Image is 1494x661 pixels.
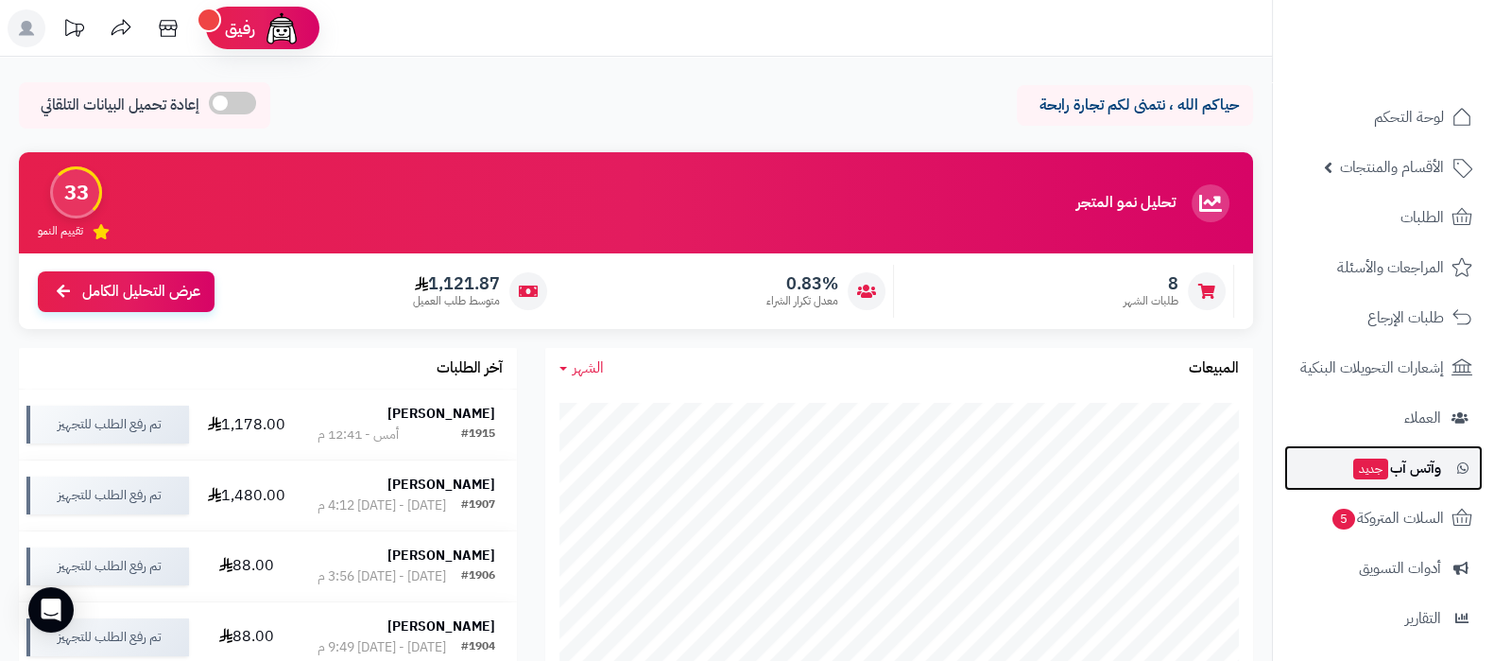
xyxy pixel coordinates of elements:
span: 5 [1332,509,1355,530]
td: 1,480.00 [197,461,296,531]
div: [DATE] - [DATE] 4:12 م [318,496,446,515]
a: التقارير [1284,596,1483,641]
div: [DATE] - [DATE] 9:49 م [318,638,446,657]
span: طلبات الإرجاع [1367,304,1444,331]
a: العملاء [1284,395,1483,441]
span: الطلبات [1400,204,1444,231]
a: طلبات الإرجاع [1284,295,1483,340]
span: رفيق [225,17,255,40]
img: ai-face.png [263,9,301,47]
a: أدوات التسويق [1284,546,1483,591]
span: العملاء [1404,405,1441,431]
div: أمس - 12:41 م [318,426,399,444]
h3: تحليل نمو المتجر [1076,195,1176,212]
strong: [PERSON_NAME] [387,546,495,565]
a: عرض التحليل الكامل [38,271,215,312]
div: تم رفع الطلب للتجهيز [26,406,189,444]
div: [DATE] - [DATE] 3:56 م [318,567,446,586]
span: 1,121.87 [413,273,500,294]
span: المراجعات والأسئلة [1337,254,1444,281]
h3: المبيعات [1189,360,1239,377]
div: Open Intercom Messenger [28,587,74,633]
td: 88.00 [197,531,296,601]
span: لوحة التحكم [1374,104,1444,130]
span: 8 [1124,273,1178,294]
div: تم رفع الطلب للتجهيز [26,618,189,656]
span: 0.83% [766,273,838,294]
strong: [PERSON_NAME] [387,617,495,636]
a: لوحة التحكم [1284,95,1483,140]
div: #1904 [461,638,495,657]
h3: آخر الطلبات [437,360,503,377]
a: المراجعات والأسئلة [1284,245,1483,290]
span: التقارير [1405,605,1441,632]
div: #1915 [461,426,495,444]
span: تقييم النمو [38,223,83,239]
a: تحديثات المنصة [50,9,97,52]
span: الشهر [573,357,604,379]
a: إشعارات التحويلات البنكية [1284,345,1483,391]
span: إشعارات التحويلات البنكية [1300,355,1444,381]
strong: [PERSON_NAME] [387,475,495,495]
a: وآتس آبجديد [1284,445,1483,491]
span: متوسط طلب العميل [413,293,500,309]
div: #1907 [461,496,495,515]
span: طلبات الشهر [1124,293,1178,309]
strong: [PERSON_NAME] [387,404,495,424]
a: الشهر [559,357,604,379]
span: أدوات التسويق [1359,555,1441,582]
a: السلات المتروكة5 [1284,496,1483,541]
span: السلات المتروكة [1331,505,1444,531]
a: الطلبات [1284,195,1483,240]
span: وآتس آب [1351,455,1441,481]
div: #1906 [461,567,495,586]
span: معدل تكرار الشراء [766,293,838,309]
span: عرض التحليل الكامل [82,281,200,303]
div: تم رفع الطلب للتجهيز [26,477,189,514]
span: إعادة تحميل البيانات التلقائي [41,95,199,116]
span: الأقسام والمنتجات [1340,154,1444,181]
p: حياكم الله ، نتمنى لكم تجارة رابحة [1031,95,1239,116]
span: جديد [1353,459,1388,479]
td: 1,178.00 [197,390,296,460]
div: تم رفع الطلب للتجهيز [26,548,189,585]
